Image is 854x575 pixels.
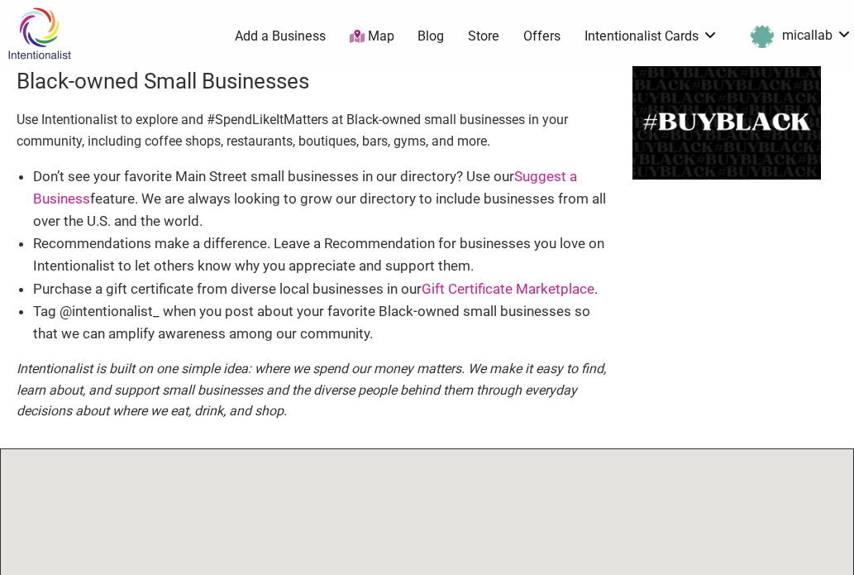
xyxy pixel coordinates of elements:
a: Gift Certificate Marketplace [422,280,594,297]
li: Don’t see your favorite Main Street small businesses in our directory? Use our feature. We are al... [33,165,616,233]
a: Map [350,27,394,46]
a: micallab [742,22,852,51]
h3: Black-owned Small Businesses [17,66,616,96]
img: BuyBlack-500x300-1.png [632,66,821,180]
a: Intentionalist Cards [584,27,718,46]
li: Tag @intentionalist_ when you post about your favorite Black-owned small businesses so that we ca... [33,300,616,345]
em: Intentionalist is built on one simple idea: where we spend our money matters. We make it easy to ... [17,361,606,419]
a: Blog [417,27,444,46]
a: Offers [523,27,561,46]
a: Suggest a Business [33,168,577,207]
li: Recommendations make a difference. Leave a Recommendation for businesses you love on Intentionali... [33,232,616,277]
p: Use Intentionalist to explore and #SpendLikeItMatters at Black-owned small businesses in your com... [17,109,616,151]
li: Purchase a gift certificate from diverse local businesses in our . [33,278,616,300]
a: Store [468,27,499,46]
a: Add a Business [235,27,326,46]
